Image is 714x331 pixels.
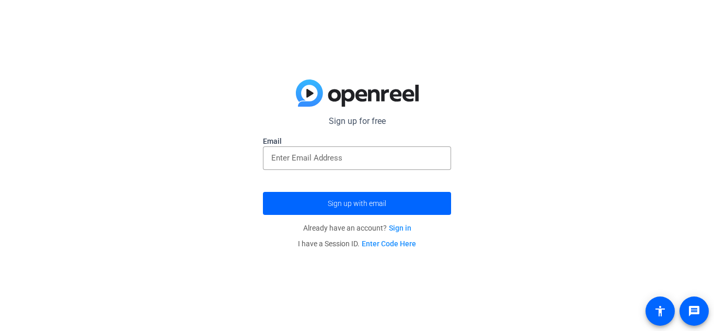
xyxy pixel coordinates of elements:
a: Enter Code Here [362,239,416,248]
input: Enter Email Address [271,152,443,164]
button: Sign up with email [263,192,451,215]
mat-icon: message [688,305,700,317]
p: Sign up for free [263,115,451,128]
span: I have a Session ID. [298,239,416,248]
label: Email [263,136,451,146]
img: blue-gradient.svg [296,79,419,107]
a: Sign in [389,224,411,232]
mat-icon: accessibility [654,305,666,317]
span: Already have an account? [303,224,411,232]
